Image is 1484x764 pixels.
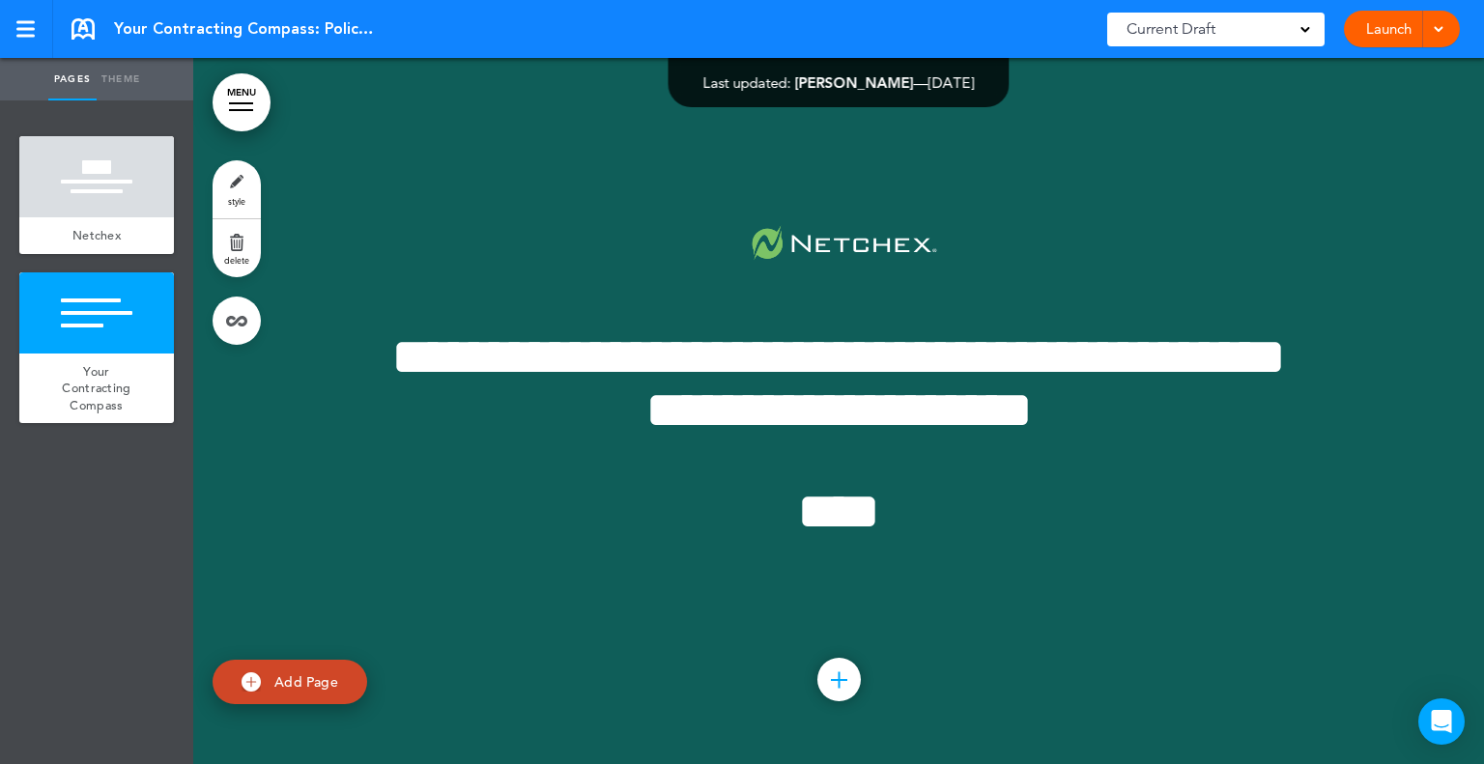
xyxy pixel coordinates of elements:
a: Theme [97,58,145,100]
span: Netchex [72,227,121,243]
span: Current Draft [1127,15,1215,42]
a: Launch [1358,11,1419,47]
img: add.svg [242,672,261,692]
span: Your Contracting Compass [62,363,130,413]
span: delete [224,254,249,266]
a: Add Page [213,660,367,705]
a: Your Contracting Compass [19,354,174,424]
a: Pages [48,58,97,100]
a: style [213,160,261,218]
img: 1741158319960-2Asset1.svg [735,221,942,272]
span: Last updated: [703,73,791,92]
span: Add Page [274,673,338,691]
span: [DATE] [928,73,975,92]
span: Your Contracting Compass: Policies, Procedures, & Best Practices [114,18,375,40]
a: MENU [213,73,271,131]
div: — [703,75,975,90]
a: Netchex [19,217,174,254]
span: [PERSON_NAME] [795,73,914,92]
div: Open Intercom Messenger [1418,698,1465,745]
span: style [228,195,245,207]
a: delete [213,219,261,277]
